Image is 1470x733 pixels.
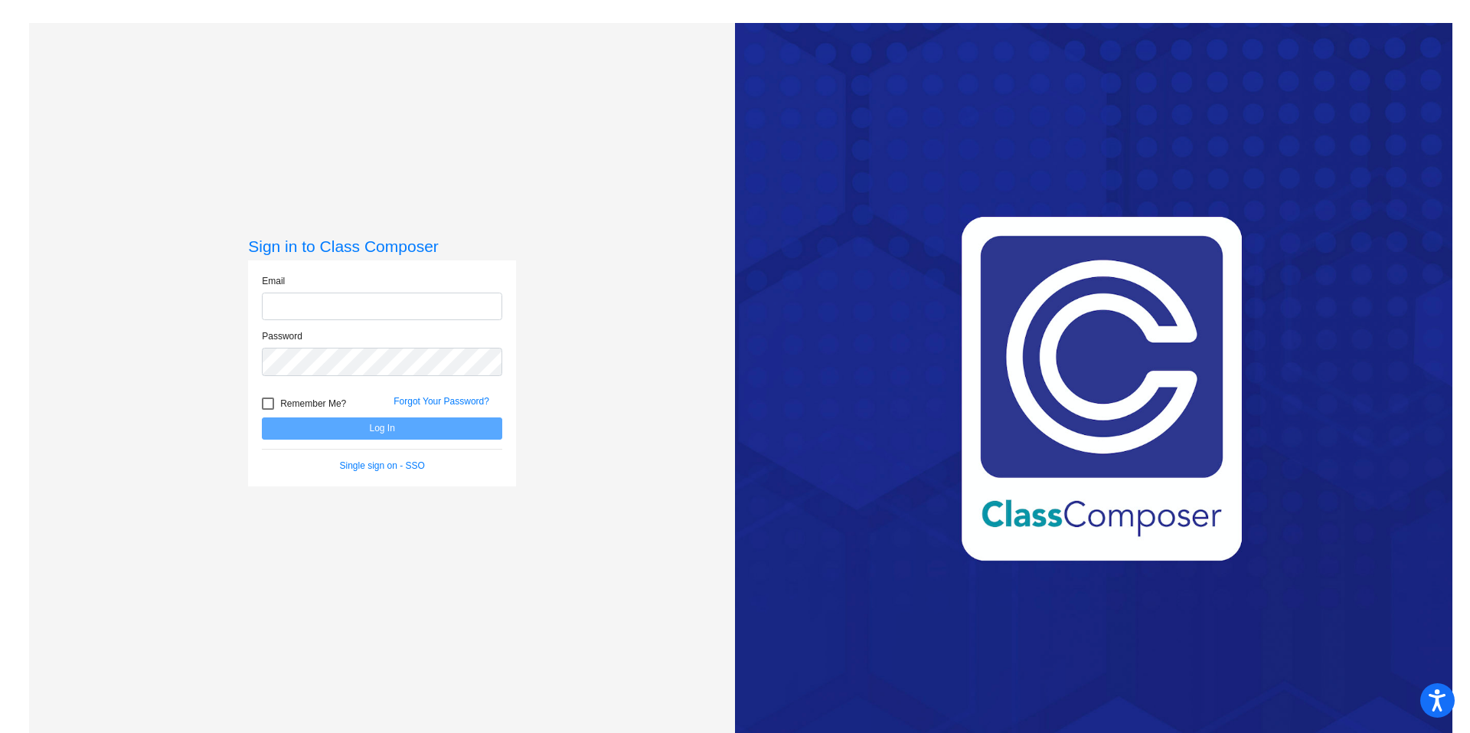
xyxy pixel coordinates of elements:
button: Log In [262,417,502,440]
a: Forgot Your Password? [394,396,489,407]
label: Password [262,329,302,343]
a: Single sign on - SSO [340,460,425,471]
label: Email [262,274,285,288]
h3: Sign in to Class Composer [248,237,516,256]
span: Remember Me? [280,394,346,413]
